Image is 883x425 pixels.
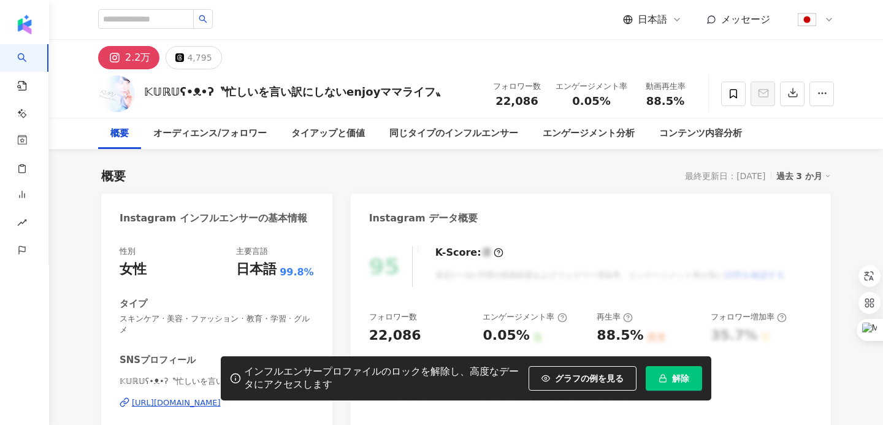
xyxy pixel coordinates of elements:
div: 4,795 [187,49,212,66]
div: K-Score : [435,246,503,259]
div: 同じタイプのインフルエンサー [389,126,518,141]
div: コンテンツ内容分析 [659,126,742,141]
img: flag-Japan-800x800.png [795,8,819,31]
img: KOL Avatar [98,75,135,112]
div: 2.2万 [125,49,150,66]
div: フォロワー増加率 [711,312,787,323]
div: 0.05% [483,326,529,345]
span: グラフの例を見る [555,373,624,383]
span: 99.8% [280,266,314,279]
div: Instagram データ概要 [369,212,478,225]
div: 女性 [120,260,147,279]
div: エンゲージメント率 [556,80,627,93]
button: グラフの例を見る [529,366,636,391]
div: 最終更新日：[DATE] [685,171,765,181]
div: 𝕂𝕌ℝ𝕌ʕ•ᴥ•ʔ〝忙しいを言い訳にしないenjoyママライフ〟 [144,84,446,99]
div: タイプ [120,297,147,310]
div: エンゲージメント率 [483,312,567,323]
div: インフルエンサープロファイルのロックを解除し、高度なデータにアクセスします [244,366,522,391]
button: 4,795 [166,46,221,69]
span: 88.5% [646,95,684,107]
img: logo icon [15,15,34,34]
div: Instagram インフルエンサーの基本情報 [120,212,307,225]
span: rise [17,210,27,238]
button: 2.2万 [98,46,159,69]
div: 日本語 [236,260,277,279]
button: 解除 [646,366,702,391]
span: スキンケア · 美容・ファッション · 教育・学習 · グルメ [120,313,314,335]
div: エンゲージメント分析 [543,126,635,141]
a: search [17,44,42,177]
div: 主要言語 [236,246,268,257]
div: 88.5% [597,326,643,345]
div: [URL][DOMAIN_NAME] [132,397,221,408]
span: 日本語 [638,13,667,26]
span: search [199,15,207,23]
div: 概要 [110,126,129,141]
div: 動画再生率 [642,80,689,93]
div: タイアップと価値 [291,126,365,141]
div: 再生率 [597,312,633,323]
span: メッセージ [721,13,770,25]
a: [URL][DOMAIN_NAME] [120,397,314,408]
div: 過去 3 か月 [776,168,831,184]
span: 22,086 [495,94,538,107]
div: オーディエンス/フォロワー [153,126,267,141]
div: フォロワー数 [493,80,541,93]
div: 概要 [101,167,126,185]
div: フォロワー数 [369,312,417,323]
span: 0.05% [572,95,610,107]
div: SNSプロフィール [120,354,196,367]
div: 22,086 [369,326,421,345]
div: 性別 [120,246,136,257]
span: 解除 [672,373,689,383]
